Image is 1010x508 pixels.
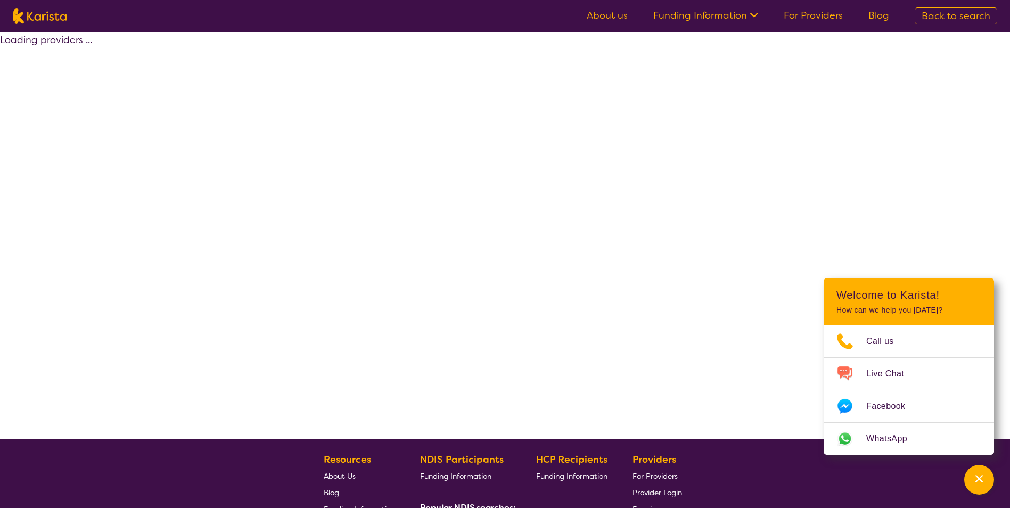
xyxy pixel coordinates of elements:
[836,289,981,301] h2: Welcome to Karista!
[922,10,990,22] span: Back to search
[633,453,676,466] b: Providers
[866,398,918,414] span: Facebook
[633,488,682,497] span: Provider Login
[324,488,339,497] span: Blog
[653,9,758,22] a: Funding Information
[868,9,889,22] a: Blog
[536,471,607,481] span: Funding Information
[13,8,67,24] img: Karista logo
[964,465,994,495] button: Channel Menu
[824,278,994,455] div: Channel Menu
[324,484,395,501] a: Blog
[866,431,920,447] span: WhatsApp
[420,471,491,481] span: Funding Information
[633,471,678,481] span: For Providers
[824,325,994,455] ul: Choose channel
[824,423,994,455] a: Web link opens in a new tab.
[420,468,512,484] a: Funding Information
[784,9,843,22] a: For Providers
[866,366,917,382] span: Live Chat
[324,471,356,481] span: About Us
[536,453,607,466] b: HCP Recipients
[633,468,682,484] a: For Providers
[836,306,981,315] p: How can we help you [DATE]?
[633,484,682,501] a: Provider Login
[324,468,395,484] a: About Us
[915,7,997,24] a: Back to search
[324,453,371,466] b: Resources
[866,333,907,349] span: Call us
[587,9,628,22] a: About us
[536,468,607,484] a: Funding Information
[420,453,504,466] b: NDIS Participants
